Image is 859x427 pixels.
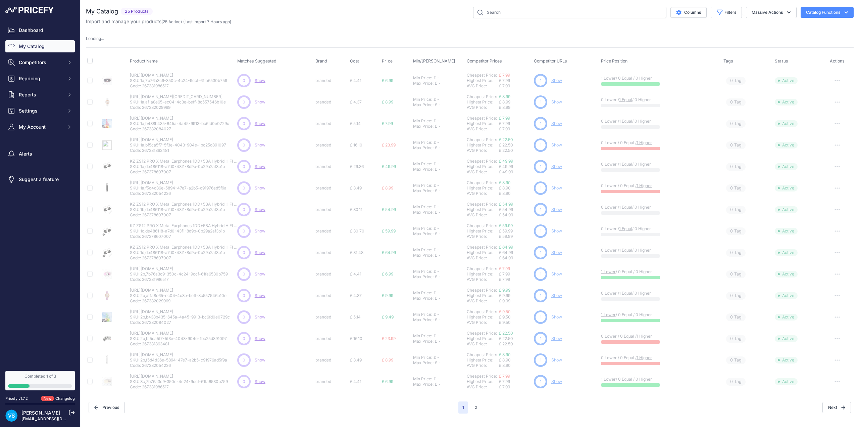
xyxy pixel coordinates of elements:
p: [URL][DOMAIN_NAME][CREDIT_CARD_NUMBER] [130,94,226,99]
span: Product Name [130,58,158,63]
div: AVG Price: [467,83,499,89]
span: £ 8.99 [499,99,510,104]
span: Competitor Prices [467,58,502,63]
div: £ [435,167,437,172]
div: - [436,118,439,124]
div: Min Price: [413,204,432,210]
div: Max Price: [413,210,434,215]
span: £ 22.50 [499,142,513,147]
div: Max Price: [413,167,434,172]
a: Cheapest Price: [467,202,497,207]
div: £ 22.50 [499,148,531,153]
p: 0 Lower / / 0 Higher [601,205,717,210]
p: [URL][DOMAIN_NAME] [130,116,229,121]
a: Changelog [55,396,75,401]
p: KZ ZS12 PRO X Metal Earphones 1DD+5BA Hybrid HIFI Bass In Ear Monitor Headphones [130,159,237,164]
p: / 0 Equal / 0 Higher [601,76,717,81]
h2: My Catalog [86,7,118,16]
span: Price [382,58,393,64]
a: Show [255,271,265,276]
a: Show [255,314,265,319]
p: branded [315,185,347,191]
span: Tag [726,98,746,106]
a: 1 Equal [619,97,632,102]
a: Show [551,250,562,255]
a: £ 7.99 [499,116,510,121]
span: 0 [243,164,245,170]
button: Catalog Functions [801,7,854,18]
a: [PERSON_NAME] [21,410,60,416]
span: Show [255,142,265,147]
span: 1 [540,78,542,84]
a: 1 Higher [637,334,652,339]
p: SKU: 1a,af1a8e65-ec04-4c3e-beff-8c557546b10e [130,99,226,105]
span: Tag [726,120,746,128]
span: Show [255,228,265,233]
span: Show [255,121,265,126]
button: Status [775,58,790,64]
a: 1 Lower [601,312,616,317]
div: - [437,124,441,129]
a: Show [255,336,265,341]
div: Max Price: [413,145,434,151]
div: AVG Price: [467,148,499,153]
span: £ 8.99 [382,185,393,190]
span: 1 [540,185,542,191]
span: £ 5.14 [350,121,361,126]
a: £ 8.90 [499,180,511,185]
button: Massive Actions [746,7,797,18]
span: Tag [726,77,746,85]
span: £ 54.99 [499,207,513,212]
a: £ 7.99 [499,374,510,379]
span: £ 8.99 [382,99,393,104]
button: Price [382,58,394,64]
div: AVG Price: [467,126,499,132]
div: Max Price: [413,81,434,86]
a: 1 Lower [601,76,616,81]
div: Min Price: [413,226,432,231]
a: 1 Equal [619,291,632,296]
button: Cost [350,58,361,64]
span: Show [255,78,265,83]
a: £ 9.50 [499,309,511,314]
span: Active [775,206,798,213]
a: Show [255,99,265,104]
button: My Account [5,121,75,133]
span: £ 23.99 [382,142,396,147]
span: Price Position [601,58,627,63]
div: - [436,140,439,145]
a: Show [255,164,265,169]
div: £ 7.99 [499,126,531,132]
a: Show [551,121,562,126]
div: - [436,97,439,102]
span: Competitor URLs [534,58,567,63]
div: Highest Price: [467,121,499,126]
a: 1 Equal [619,119,632,124]
span: Active [775,120,798,127]
span: 0 [243,185,245,191]
span: ( ) [161,19,182,24]
button: Columns [670,7,707,18]
a: £ 8.90 [499,352,511,357]
p: SKU: 1a,7b76a3c9-350c-4c24-9ccf-61fa6530b759 [130,78,227,83]
p: branded [315,164,347,169]
span: £ 4.37 [350,99,362,104]
a: £ 64.99 [499,245,513,250]
p: 0 Lower / / 0 Higher [601,162,717,167]
div: - [436,75,439,81]
a: Show [551,99,562,104]
a: Cheapest Price: [467,288,497,293]
a: Show [255,379,265,384]
div: £ 49.99 [499,169,531,175]
a: 1 Higher [637,140,652,145]
div: £ 8.90 [499,191,531,196]
a: Cheapest Price: [467,73,497,78]
div: - [436,183,439,188]
a: Show [551,78,562,83]
img: Pricefy Logo [5,7,54,13]
div: AVG Price: [467,105,499,110]
a: Show [551,336,562,341]
div: £ 7.99 [499,83,531,89]
div: £ 54.99 [499,212,531,218]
